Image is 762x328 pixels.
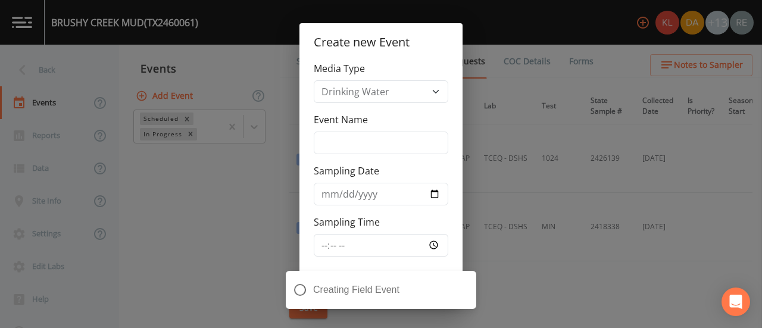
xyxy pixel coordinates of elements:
div: Creating Field Event [286,271,476,309]
label: Sampling Time [314,215,380,229]
h2: Create new Event [299,23,463,61]
label: Sampling Date [314,164,379,178]
label: Media Type [314,61,365,76]
label: Event Name [314,113,368,127]
div: Open Intercom Messenger [722,288,750,316]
